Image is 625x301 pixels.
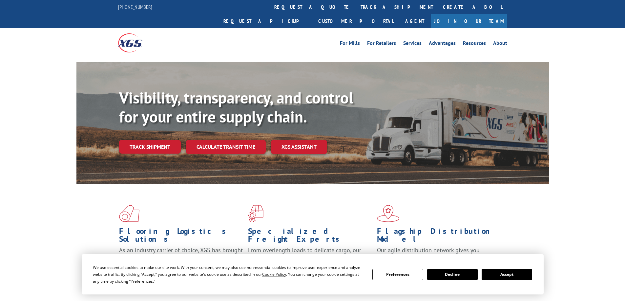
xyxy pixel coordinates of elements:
[427,269,478,280] button: Decline
[131,278,153,284] span: Preferences
[377,205,400,222] img: xgs-icon-flagship-distribution-model-red
[482,269,532,280] button: Accept
[340,41,360,48] a: For Mills
[262,272,286,277] span: Cookie Policy
[403,41,422,48] a: Services
[186,140,266,154] a: Calculate transit time
[119,227,243,246] h1: Flooring Logistics Solutions
[431,14,507,28] a: Join Our Team
[271,140,327,154] a: XGS ASSISTANT
[248,205,263,222] img: xgs-icon-focused-on-flooring-red
[93,264,365,285] div: We use essential cookies to make our site work. With your consent, we may also use non-essential ...
[119,87,353,127] b: Visibility, transparency, and control for your entire supply chain.
[372,269,423,280] button: Preferences
[399,14,431,28] a: Agent
[119,246,243,270] span: As an industry carrier of choice, XGS has brought innovation and dedication to flooring logistics...
[313,14,399,28] a: Customer Portal
[377,227,501,246] h1: Flagship Distribution Model
[248,227,372,246] h1: Specialized Freight Experts
[82,254,544,294] div: Cookie Consent Prompt
[219,14,313,28] a: Request a pickup
[119,140,181,154] a: Track shipment
[118,4,152,10] a: [PHONE_NUMBER]
[429,41,456,48] a: Advantages
[119,205,139,222] img: xgs-icon-total-supply-chain-intelligence-red
[493,41,507,48] a: About
[377,246,498,262] span: Our agile distribution network gives you nationwide inventory management on demand.
[248,246,372,275] p: From overlength loads to delicate cargo, our experienced staff knows the best way to move your fr...
[463,41,486,48] a: Resources
[367,41,396,48] a: For Retailers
